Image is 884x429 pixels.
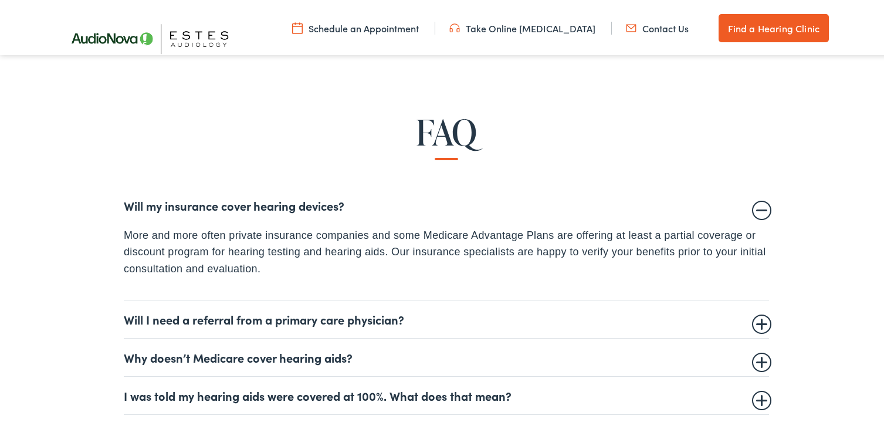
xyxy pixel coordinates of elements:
a: Take Online [MEDICAL_DATA] [449,19,595,32]
summary: Will my insurance cover hearing devices? [124,196,769,210]
a: Find a Hearing Clinic [719,12,829,40]
a: Schedule an Appointment [292,19,419,32]
img: utility icon [449,19,460,32]
img: utility icon [292,19,303,32]
h2: FAQ [44,110,849,149]
summary: Will I need a referral from a primary care physician? [124,310,769,324]
a: Contact Us [626,19,689,32]
summary: I was told my hearing aids were covered at 100%. What does that mean? [124,386,769,400]
p: More and more often private insurance companies and some Medicare Advantage Plans are offering at... [124,225,769,275]
img: utility icon [626,19,636,32]
summary: Why doesn’t Medicare cover hearing aids? [124,348,769,362]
